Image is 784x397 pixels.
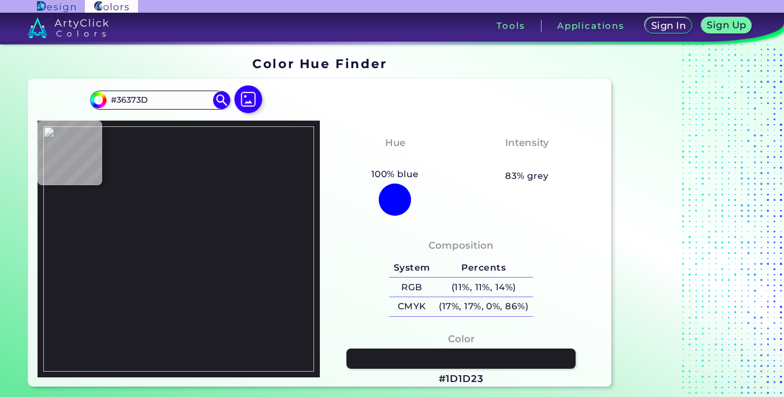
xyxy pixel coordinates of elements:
[234,85,262,113] img: icon picture
[439,372,484,386] h3: #1D1D23
[385,134,405,151] h4: Hue
[43,126,314,372] img: 95ea0905-9ba8-43b6-8576-f026cddecffe
[557,21,625,30] h3: Applications
[389,278,434,297] h5: RGB
[106,92,214,108] input: type color..
[367,167,424,182] h5: 100% blue
[510,153,543,167] h3: Pale
[496,21,525,30] h3: Tools
[435,278,533,297] h5: (11%, 11%, 14%)
[448,331,475,347] h4: Color
[505,168,549,183] h5: 83% grey
[428,237,494,254] h4: Composition
[389,259,434,278] h5: System
[37,1,76,12] img: ArtyClick Design logo
[645,18,692,34] a: Sign In
[702,18,752,34] a: Sign Up
[435,297,533,316] h5: (17%, 17%, 0%, 86%)
[252,55,387,72] h1: Color Hue Finder
[213,91,230,108] img: icon search
[378,153,412,167] h3: Blue
[505,134,549,151] h4: Intensity
[616,53,760,284] iframe: Advertisement
[28,17,109,38] img: logo_artyclick_colors_white.svg
[707,20,746,29] h5: Sign Up
[651,21,685,30] h5: Sign In
[435,259,533,278] h5: Percents
[389,297,434,316] h5: CMYK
